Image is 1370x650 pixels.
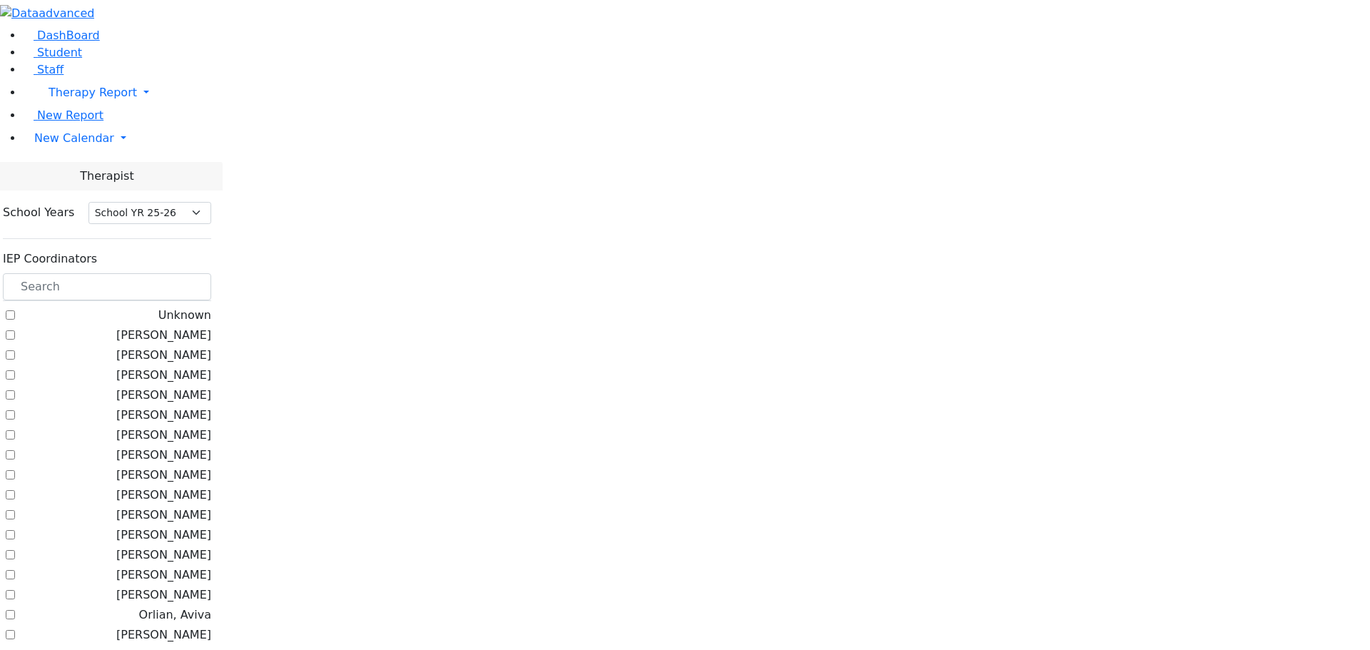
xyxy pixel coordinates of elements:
a: Staff [23,63,64,76]
label: [PERSON_NAME] [116,567,211,584]
label: IEP Coordinators [3,250,97,268]
label: [PERSON_NAME] [116,527,211,544]
label: School Years [3,204,74,221]
label: [PERSON_NAME] [116,467,211,484]
a: DashBoard [23,29,100,42]
a: Therapy Report [23,78,1370,107]
label: [PERSON_NAME] [116,547,211,564]
label: [PERSON_NAME] [116,447,211,464]
span: Student [37,46,82,59]
label: [PERSON_NAME] [116,407,211,424]
label: [PERSON_NAME] [116,626,211,644]
label: [PERSON_NAME] [116,487,211,504]
input: Search [3,273,211,300]
a: Student [23,46,82,59]
label: Orlian, Aviva [139,606,211,624]
span: Therapist [80,168,133,185]
label: [PERSON_NAME] [116,387,211,404]
label: [PERSON_NAME] [116,427,211,444]
span: Staff [37,63,64,76]
label: [PERSON_NAME] [116,347,211,364]
a: New Calendar [23,124,1370,153]
label: [PERSON_NAME] [116,507,211,524]
span: DashBoard [37,29,100,42]
label: Unknown [158,307,211,324]
span: New Report [37,108,103,122]
label: [PERSON_NAME] [116,327,211,344]
label: [PERSON_NAME] [116,586,211,604]
a: New Report [23,108,103,122]
label: [PERSON_NAME] [116,367,211,384]
span: New Calendar [34,131,114,145]
span: Therapy Report [49,86,137,99]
